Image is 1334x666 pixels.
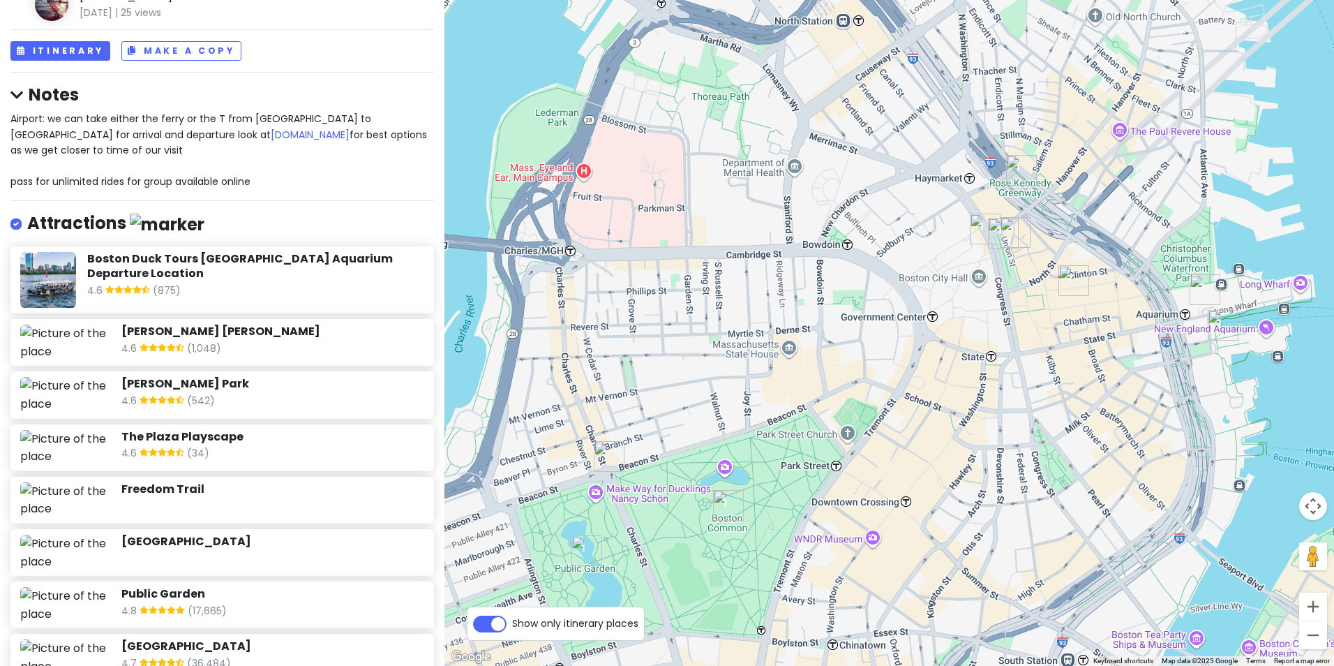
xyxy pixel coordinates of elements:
[20,252,76,308] img: Picture of the place
[187,445,209,464] span: (34)
[130,214,204,235] img: marker
[121,377,424,392] h6: [PERSON_NAME] Park
[121,639,424,654] h6: [GEOGRAPHIC_DATA]
[1299,621,1327,649] button: Zoom out
[20,377,110,413] img: Picture of the place
[27,212,204,235] h4: Attractions
[20,587,110,623] img: Picture of the place
[1058,265,1089,296] div: Faneuil Hall Marketplace
[1198,299,1209,311] div: Boston Marriott Long Wharf
[188,603,227,621] span: (17,665)
[1299,593,1327,621] button: Zoom in
[121,393,140,411] span: 4.6
[121,535,424,549] h6: [GEOGRAPHIC_DATA]
[187,341,221,359] span: (1,048)
[1000,217,1031,248] div: Union Oyster House
[187,393,215,411] span: (542)
[10,112,430,188] span: Airport: we can take either the ferry or the T from [GEOGRAPHIC_DATA] to [GEOGRAPHIC_DATA] for ar...
[988,218,1019,249] div: The New England Holocaust Memorial
[571,535,602,566] div: Public Garden
[1190,274,1220,305] div: Boston Marriott Long Wharf
[1274,657,1330,665] a: Report a map error
[1208,310,1238,341] div: Boston Duck Tours New England Aquarium Departure Location
[1246,657,1266,665] a: Terms
[1093,656,1153,666] button: Keyboard shortcuts
[1299,492,1327,520] button: Map camera controls
[10,84,434,105] h4: Notes
[87,252,424,281] h6: Boston Duck Tours [GEOGRAPHIC_DATA] Aquarium Departure Location
[87,283,105,301] span: 4.6
[713,490,744,521] div: Boston Common
[80,5,284,20] span: [DATE] 25 views
[153,283,181,301] span: (875)
[121,445,140,464] span: 4.6
[20,430,110,466] img: Picture of the place
[594,441,624,472] div: Beacon Hill
[121,430,424,445] h6: The Plaza Playscape
[512,616,638,631] span: Show only itinerary places
[10,41,110,61] button: Itinerary
[271,128,350,142] a: [DOMAIN_NAME]
[1299,542,1327,570] button: Drag Pegman onto the map to open Street View
[20,535,110,570] img: Picture of the place
[121,41,241,61] button: Make a Copy
[448,648,494,666] img: Google
[970,214,1000,244] div: The Plaza Playscape
[121,325,424,339] h6: [PERSON_NAME] [PERSON_NAME]
[121,482,424,497] h6: Freedom Trail
[115,6,118,20] span: |
[448,648,494,666] a: Open this area in Google Maps (opens a new window)
[20,325,110,360] img: Picture of the place
[121,587,424,602] h6: Public Garden
[1162,657,1238,665] span: Map data ©2025 Google
[1006,155,1037,186] div: Rose Kennedy Greenway
[121,603,140,621] span: 4.8
[121,341,140,359] span: 4.6
[20,482,110,518] img: Picture of the place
